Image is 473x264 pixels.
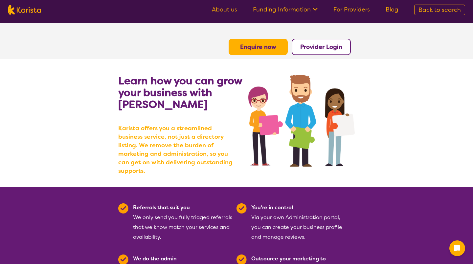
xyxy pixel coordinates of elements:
[251,204,293,211] b: You're in control
[253,6,318,13] a: Funding Information
[292,39,351,55] button: Provider Login
[229,39,288,55] button: Enquire now
[386,6,398,13] a: Blog
[300,43,342,51] a: Provider Login
[133,255,177,262] b: We do the admin
[118,74,242,111] b: Learn how you can grow your business with [PERSON_NAME]
[251,203,351,242] div: Via your own Administration portal, you can create your business profile and manage reviews.
[118,124,236,175] b: Karista offers you a streamlined business service, not just a directory listing. We remove the bu...
[118,203,128,213] img: Tick
[8,5,41,15] img: Karista logo
[248,75,355,167] img: grow your business with Karista
[133,204,190,211] b: Referrals that suit you
[418,6,461,14] span: Back to search
[414,5,465,15] a: Back to search
[240,43,276,51] a: Enquire now
[133,203,233,242] div: We only send you fully triaged referrals that we know match your services and availability.
[333,6,370,13] a: For Providers
[236,203,247,213] img: Tick
[212,6,237,13] a: About us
